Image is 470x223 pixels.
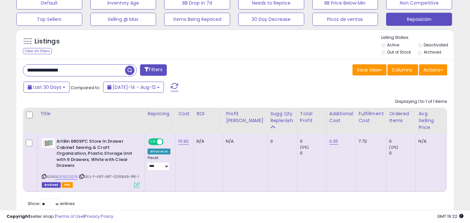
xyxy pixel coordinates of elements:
[23,48,52,54] div: Clear All Filters
[381,35,454,41] p: Listing States:
[62,182,73,188] span: FBA
[437,213,463,219] span: 2025-09-12 19:32 GMT
[35,37,60,46] h5: Listings
[148,110,173,117] div: Repricing
[389,145,398,150] small: (0%)
[387,42,399,48] label: Active
[418,138,440,144] div: N/A
[42,138,140,187] div: ASIN:
[140,64,166,76] button: Filters
[23,82,70,93] button: Last 30 Days
[70,85,101,91] span: Compared to:
[418,110,442,131] div: Avg Selling Price
[40,110,142,117] div: Title
[395,99,447,105] div: Displaying 1 to 1 of 1 items
[56,213,84,219] a: Terms of Use
[113,84,156,90] span: [DATE]-14 - Aug-12
[178,138,189,145] a: 15.92
[7,214,113,220] div: seller snap | |
[300,145,309,150] small: (0%)
[56,138,136,170] b: ArtBin 6809PC Store In Drawer Cabinet Sewing & Craft Organization, Plastic Storage Unit with 9 Dr...
[387,49,411,55] label: Out of Stock
[352,64,386,75] button: Save View
[424,49,441,55] label: Archived
[85,213,113,219] a: Privacy Policy
[329,110,353,124] div: Additional Cost
[419,64,447,75] button: Actions
[163,139,173,145] span: OFF
[28,200,75,207] span: Show: entries
[238,13,304,26] button: 30 Day Decrease
[389,138,415,144] div: 0
[16,13,82,26] button: Top Sellers
[79,174,139,179] span: | SKU: F-ART-ART-006846-1PK-1
[148,149,170,154] div: Amazon AI
[392,67,412,73] span: Columns
[386,13,452,26] button: Reposición
[300,110,324,124] div: Total Profit
[300,138,326,144] div: 0
[90,13,156,26] button: Selling @ Max
[300,150,326,156] div: 0
[329,138,338,145] a: 0.35
[270,110,294,124] div: Sugg Qty Replenish
[389,150,415,156] div: 0
[226,110,265,124] div: Profit [PERSON_NAME]
[7,213,30,219] strong: Copyright
[42,138,55,148] img: 41DSWIvA6hL._SL40_.jpg
[389,110,413,124] div: Ordered Items
[149,139,157,145] span: ON
[312,13,378,26] button: Picos de ventas
[358,110,384,124] div: Fulfillment Cost
[178,110,191,117] div: Cost
[164,13,230,26] button: Items Being Repriced
[196,138,218,144] div: N/A
[33,84,61,90] span: Last 30 Days
[42,182,61,188] span: Listings that have been deleted from Seller Central
[387,64,418,75] button: Columns
[268,108,297,134] th: Please note that this number is a calculation based on your required days of coverage and your ve...
[270,138,292,144] div: 0
[424,42,448,48] label: Deactivated
[148,156,170,170] div: Preset:
[55,174,78,180] a: B001ELD2D6
[358,138,381,144] div: 7.72
[103,82,164,93] button: [DATE]-14 - Aug-12
[196,110,220,117] div: ROI
[226,138,262,144] div: N/A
